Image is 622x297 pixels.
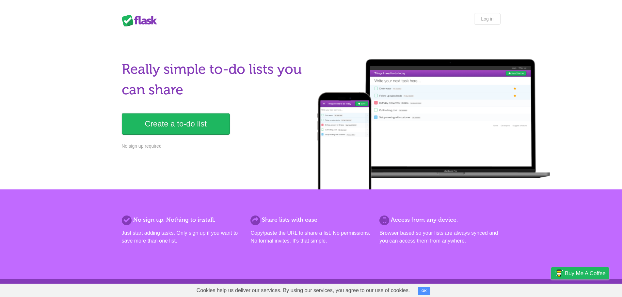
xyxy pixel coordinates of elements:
p: Just start adding tasks. Only sign up if you want to save more than one list. [122,229,243,245]
p: No sign up required [122,143,307,150]
a: Log in [474,13,500,25]
a: Buy me a coffee [551,267,609,279]
img: Buy me a coffee [554,268,563,279]
a: Create a to-do list [122,113,230,135]
div: Flask Lists [122,15,161,26]
button: OK [418,287,431,295]
p: Browser based so your lists are always synced and you can access them from anywhere. [379,229,500,245]
span: Buy me a coffee [565,268,606,279]
h2: No sign up. Nothing to install. [122,215,243,224]
h2: Share lists with ease. [250,215,371,224]
h1: Really simple to-do lists you can share [122,59,307,100]
span: Cookies help us deliver our services. By using our services, you agree to our use of cookies. [190,284,417,297]
p: Copy/paste the URL to share a list. No permissions. No formal invites. It's that simple. [250,229,371,245]
h2: Access from any device. [379,215,500,224]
